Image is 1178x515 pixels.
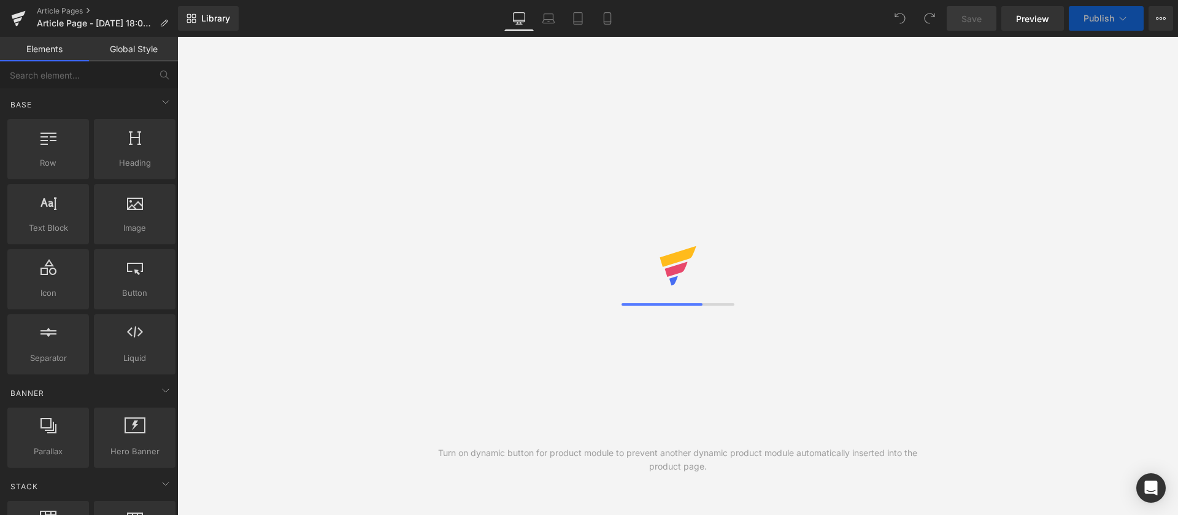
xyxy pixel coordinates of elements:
span: Article Page - [DATE] 18:06:17 [37,18,155,28]
a: Preview [1001,6,1064,31]
span: Separator [11,352,85,365]
a: New Library [178,6,239,31]
span: Parallax [11,445,85,458]
a: Mobile [593,6,622,31]
button: Redo [917,6,942,31]
span: Liquid [98,352,172,365]
div: Open Intercom Messenger [1136,473,1166,503]
span: Save [961,12,982,25]
button: Publish [1069,6,1144,31]
button: Undo [888,6,912,31]
span: Image [98,222,172,234]
span: Library [201,13,230,24]
span: Text Block [11,222,85,234]
span: Base [9,99,33,110]
span: Icon [11,287,85,300]
a: Desktop [504,6,534,31]
span: Button [98,287,172,300]
a: Global Style [89,37,178,61]
span: Hero Banner [98,445,172,458]
span: Stack [9,481,39,492]
div: Turn on dynamic button for product module to prevent another dynamic product module automatically... [428,446,928,473]
span: Banner [9,387,45,399]
button: More [1149,6,1173,31]
span: Row [11,157,85,169]
a: Article Pages [37,6,178,16]
a: Laptop [534,6,563,31]
span: Preview [1016,12,1049,25]
span: Publish [1084,14,1114,23]
span: Heading [98,157,172,169]
a: Tablet [563,6,593,31]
